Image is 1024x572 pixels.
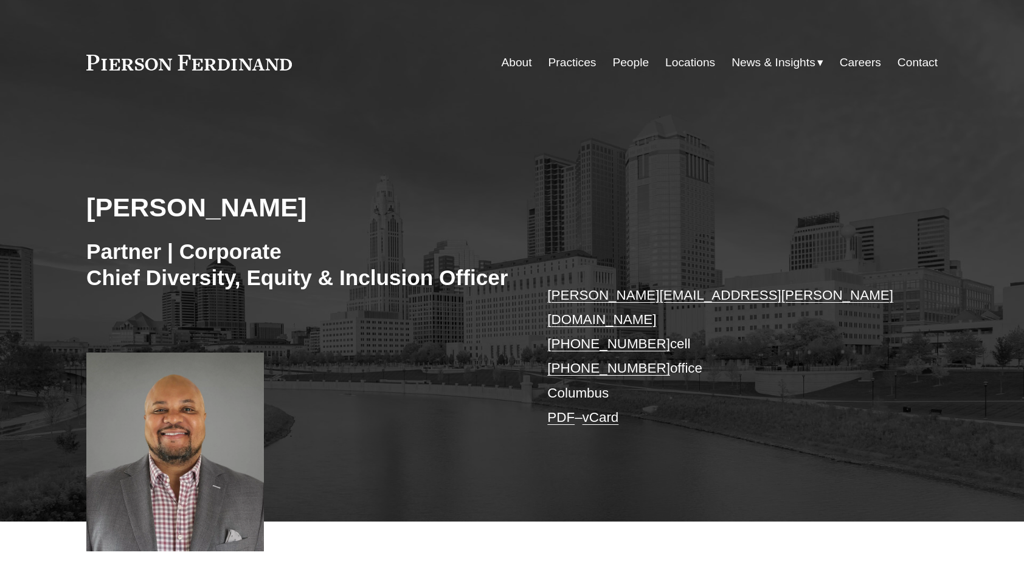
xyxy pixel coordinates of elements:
[548,51,597,74] a: Practices
[898,51,938,74] a: Contact
[665,51,715,74] a: Locations
[547,336,670,351] a: [PHONE_NUMBER]
[547,283,902,430] p: cell office Columbus –
[583,410,619,425] a: vCard
[612,51,649,74] a: People
[840,51,881,74] a: Careers
[547,410,575,425] a: PDF
[547,360,670,376] a: [PHONE_NUMBER]
[501,51,531,74] a: About
[732,51,823,74] a: folder dropdown
[547,288,893,327] a: [PERSON_NAME][EMAIL_ADDRESS][PERSON_NAME][DOMAIN_NAME]
[732,52,815,74] span: News & Insights
[86,191,512,223] h2: [PERSON_NAME]
[86,238,512,291] h3: Partner | Corporate Chief Diversity, Equity & Inclusion Officer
